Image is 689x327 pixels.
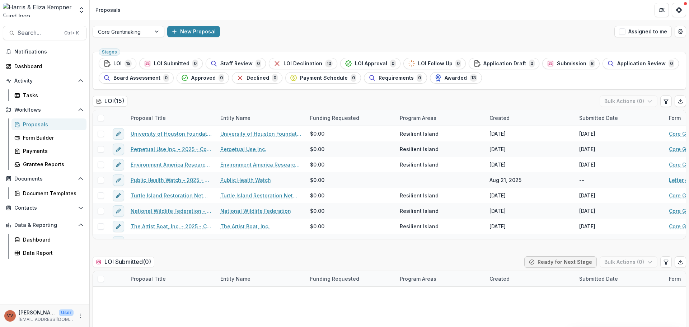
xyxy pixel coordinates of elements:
div: Entity Name [216,110,306,126]
a: Perpetual Use Inc. - 2025 - Core Grant Request [131,145,212,153]
div: Created [485,110,575,126]
button: LOI Approval0 [340,58,400,69]
div: Funding Requested [306,114,364,122]
span: 0 [219,74,224,82]
a: The Artist Boat, Inc. [220,223,269,230]
div: Created [485,271,575,286]
div: [DATE] [579,207,595,215]
span: Application Review [617,61,666,67]
span: Submission [557,61,586,67]
button: edit [113,159,124,170]
div: Dashboard [23,236,81,243]
span: 0 [272,74,278,82]
div: Entity Name [216,114,255,122]
div: [DATE] [489,238,506,246]
a: Data Report [11,247,86,259]
button: Awarded13 [430,72,482,84]
button: edit [113,221,124,232]
button: Open Data & Reporting [3,219,86,231]
div: Form [665,114,685,122]
a: Document Templates [11,187,86,199]
button: edit [113,190,124,201]
h2: LOI ( 15 ) [93,96,127,106]
button: Open table manager [675,26,686,37]
div: Entity Name [216,275,255,282]
span: 0 [529,60,535,67]
span: LOI [113,61,122,67]
span: Resilient Island [400,161,439,168]
div: Proposal Title [126,271,216,286]
a: Tasks [11,89,86,101]
a: National Wildlife Federation - 2025 - Core Grant Request [131,207,212,215]
span: LOI Submitted [154,61,189,67]
span: Approved [191,75,216,81]
div: [DATE] [579,192,595,199]
div: Proposal Title [126,110,216,126]
button: Submission8 [542,58,600,69]
span: LOI Declination [283,61,322,67]
nav: breadcrumb [93,5,123,15]
button: Open Documents [3,173,86,184]
span: Notifications [14,49,84,55]
a: Galveston Island Nature Tourism Council [220,238,301,246]
button: LOI Declination10 [269,58,337,69]
span: 8 [589,60,595,67]
button: Bulk Actions (0) [600,95,657,107]
p: [PERSON_NAME] [19,309,56,316]
div: Funding Requested [306,110,395,126]
div: Tasks [23,92,81,99]
button: Bulk Actions (0) [600,256,657,268]
div: Program Areas [395,110,485,126]
div: Created [485,275,514,282]
a: Grantee Reports [11,158,86,170]
span: 0 [669,60,674,67]
button: Staff Review0 [206,58,266,69]
img: Harris & Eliza Kempner Fund logo [3,3,74,17]
button: edit [113,205,124,217]
button: edit [113,174,124,186]
button: Board Assessment0 [99,72,174,84]
a: Payments [11,145,86,157]
span: $0.00 [310,223,324,230]
div: -- [579,176,584,184]
span: $0.00 [310,192,324,199]
div: Form Builder [23,134,81,141]
div: Proposals [23,121,81,128]
span: 0 [192,60,198,67]
span: $0.00 [310,207,324,215]
a: University of Houston Foundation - 2025 - Core Grant Request [131,130,212,137]
div: Proposal Title [126,275,170,282]
div: [DATE] [489,161,506,168]
span: Search... [18,29,60,36]
div: Form [665,275,685,282]
span: $0.00 [310,130,324,137]
a: Perpetual Use Inc. [220,145,266,153]
div: Dashboard [14,62,81,70]
span: Stages [102,50,117,55]
span: 10 [325,60,333,67]
a: University of Houston Foundation [220,130,301,137]
button: Application Review0 [603,58,679,69]
a: Dashboard [3,60,86,72]
a: Turtle Island Restoration Network - 2025 - Core Grant Request [131,192,212,199]
a: Turtle Island Restoration Network [220,192,301,199]
div: Proposal Title [126,114,170,122]
span: 0 [351,74,356,82]
button: Payment Schedule0 [285,72,361,84]
span: Board Assessment [113,75,160,81]
span: Awarded [445,75,467,81]
div: Created [485,114,514,122]
div: [DATE] [489,207,506,215]
span: Resilient Island [400,145,439,153]
button: Requirements0 [364,72,427,84]
div: Program Areas [395,275,441,282]
div: [DATE] [489,223,506,230]
button: Approved0 [177,72,229,84]
span: Staff Review [220,61,253,67]
a: The Artist Boat, Inc. - 2025 - Core Grant Request [131,223,212,230]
